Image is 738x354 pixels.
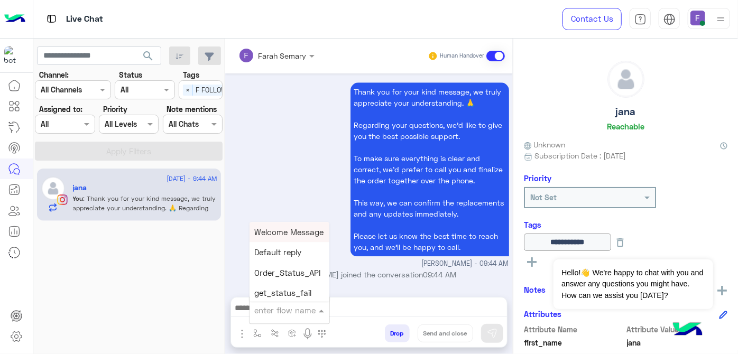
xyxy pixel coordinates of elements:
img: defaultAdmin.png [41,176,65,200]
img: hulul-logo.png [669,312,706,349]
img: add [717,286,727,295]
img: userImage [690,11,705,25]
span: × [183,85,193,96]
img: make a call [318,330,326,338]
img: tab [45,12,58,25]
ng-dropdown-panel: Options list [250,222,329,301]
button: Send and close [418,324,473,342]
a: tab [630,8,651,30]
button: Trigger scenario [266,324,284,342]
span: get_status_fail [255,288,312,298]
img: tab [634,13,647,25]
button: Drop [385,324,410,342]
img: create order [288,329,297,338]
img: send attachment [236,328,248,340]
label: Status [119,69,142,80]
button: Apply Filters [35,142,223,161]
img: send message [487,328,497,339]
label: Channel: [39,69,69,80]
p: Live Chat [66,12,103,26]
span: Attribute Name [524,324,625,335]
h6: Reachable [607,122,644,131]
span: You [73,194,84,202]
img: defaultAdmin.png [608,61,644,97]
span: Hello!👋 We're happy to chat with you and answer any questions you might have. How can we assist y... [553,259,713,309]
img: send voice note [301,328,314,340]
label: Tags [183,69,199,80]
img: profile [714,13,727,26]
span: Thank you for your kind message, we truly appreciate your understanding. 🙏 Regarding your questio... [73,194,216,288]
label: Assigned to: [39,104,82,115]
h5: jana [616,106,636,118]
span: search [142,50,154,62]
img: Logo [4,8,25,30]
h6: Tags [524,220,727,229]
img: Instagram [57,194,68,205]
span: first_name [524,337,625,348]
h6: Priority [524,173,551,183]
img: 317874714732967 [4,46,23,65]
span: Unknown [524,139,565,150]
h5: jana [73,183,87,192]
span: F FOLLOW UP [193,85,240,96]
span: Welcome Message [255,227,324,237]
img: Trigger scenario [271,329,279,338]
span: jana [627,337,728,348]
span: 09:44 AM [423,270,457,279]
span: [DATE] - 9:44 AM [167,174,217,183]
p: [PERSON_NAME] joined the conversation [229,269,509,280]
img: select flow [253,329,262,338]
h6: Notes [524,285,546,294]
a: Contact Us [562,8,622,30]
button: search [135,46,161,69]
span: Order_Status_API [255,268,321,277]
h6: Attributes [524,309,561,319]
button: create order [284,324,301,342]
span: Subscription Date : [DATE] [534,150,626,161]
img: tab [663,13,676,25]
span: Attribute Value [627,324,728,335]
p: 28/8/2025, 9:44 AM [350,82,509,256]
span: [PERSON_NAME] - 09:44 AM [422,259,509,269]
small: Human Handover [440,52,484,60]
button: select flow [249,324,266,342]
span: Default reply [255,248,302,257]
label: Note mentions [167,104,217,115]
label: Priority [103,104,127,115]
